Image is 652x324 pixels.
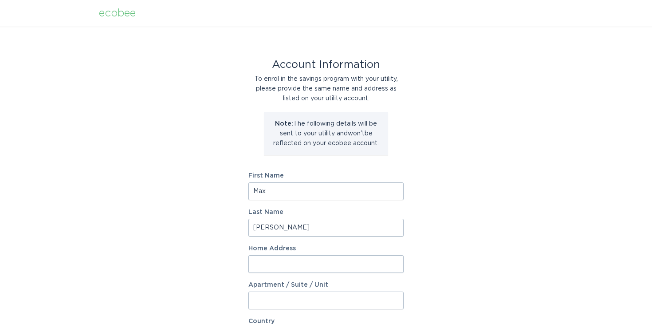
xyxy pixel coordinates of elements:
label: Last Name [248,209,404,215]
label: Apartment / Suite / Unit [248,282,404,288]
strong: Note: [275,121,293,127]
label: First Name [248,173,404,179]
div: Account Information [248,60,404,70]
div: ecobee [99,8,136,18]
div: To enrol in the savings program with your utility, please provide the same name and address as li... [248,74,404,103]
label: Home Address [248,245,404,252]
p: The following details will be sent to your utility and won't be reflected on your ecobee account. [271,119,381,148]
